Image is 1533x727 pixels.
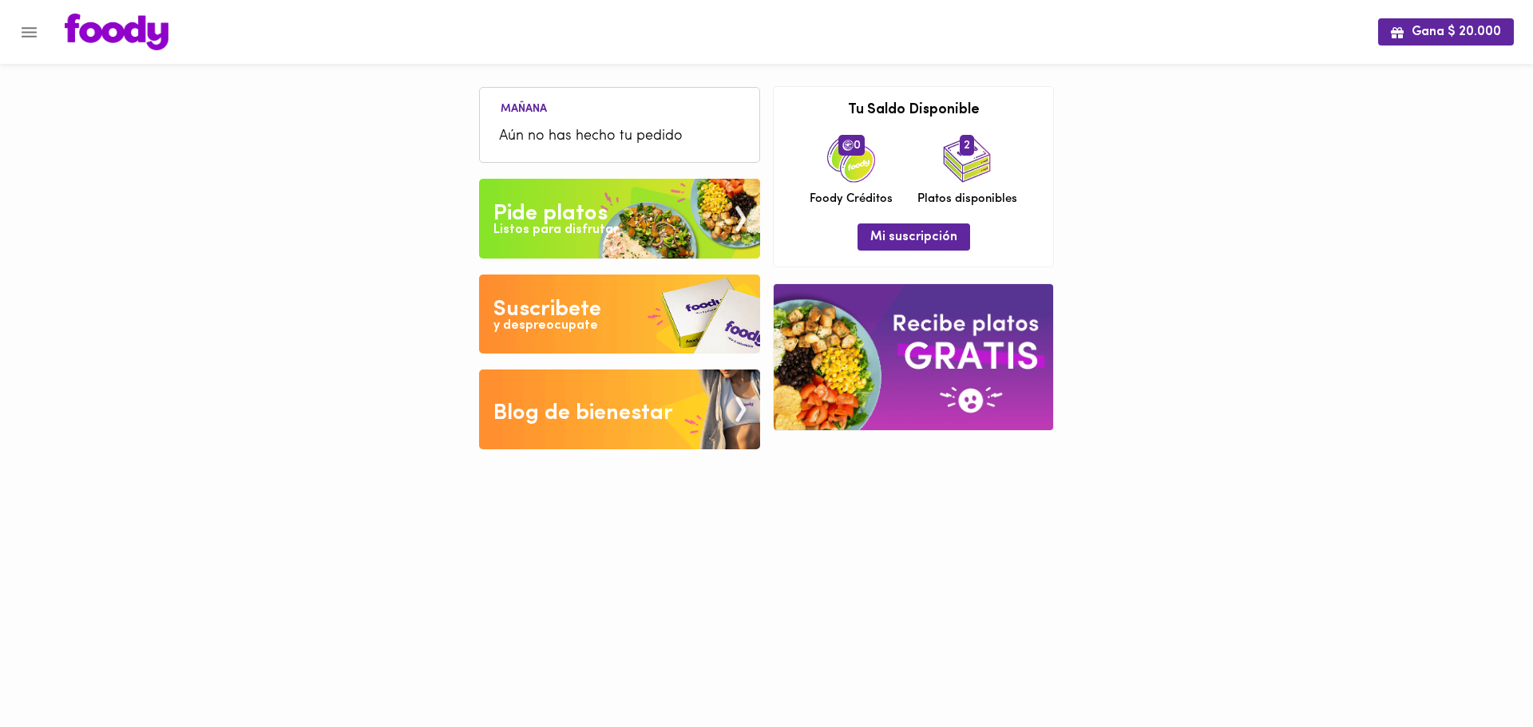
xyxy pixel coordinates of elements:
[842,140,854,151] img: foody-creditos.png
[10,13,49,52] button: Menu
[479,275,760,354] img: Disfruta bajar de peso
[499,126,740,148] span: Aún no has hecho tu pedido
[810,191,893,207] span: Foody Créditos
[774,284,1053,430] img: referral-banner.png
[493,397,673,429] div: Blog de bienestar
[479,369,760,449] img: Blog de bienestar
[493,198,608,230] div: Pide platos
[488,100,560,115] li: Mañana
[838,135,865,156] span: 0
[827,135,875,183] img: credits-package.png
[917,191,1017,207] span: Platos disponibles
[65,14,168,50] img: logo.png
[1391,25,1501,40] span: Gana $ 20.000
[943,135,991,183] img: icon_dishes.png
[870,230,957,245] span: Mi suscripción
[1378,18,1514,45] button: Gana $ 20.000
[493,317,598,335] div: y despreocupate
[960,135,974,156] span: 2
[1440,634,1517,711] iframe: Messagebird Livechat Widget
[786,103,1041,119] h3: Tu Saldo Disponible
[858,223,970,250] button: Mi suscripción
[493,294,601,326] div: Suscribete
[479,179,760,259] img: Pide un Platos
[493,221,618,239] div: Listos para disfrutar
